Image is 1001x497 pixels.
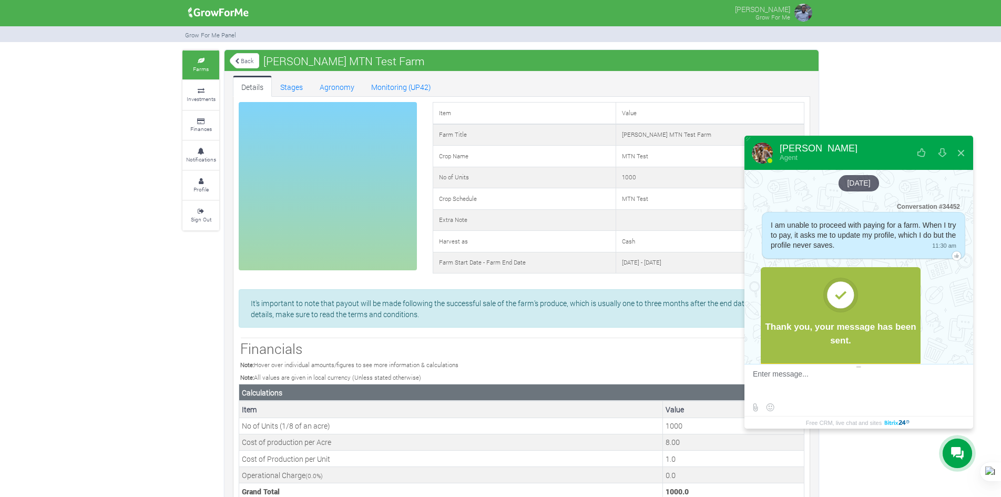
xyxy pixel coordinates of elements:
[182,111,219,140] a: Finances
[182,171,219,200] a: Profile
[182,80,219,109] a: Investments
[193,65,209,73] small: Farms
[433,103,616,124] td: Item
[240,373,421,381] small: All values are given in local currency (Unless stated otherwise)
[185,2,252,23] img: growforme image
[616,252,804,273] td: [DATE] - [DATE]
[251,298,792,320] p: It's important to note that payout will be made following the successful sale of the farm's produ...
[952,140,971,166] button: Close widget
[193,186,209,193] small: Profile
[663,467,804,483] td: This is the operational charge by Grow For Me
[927,240,956,250] span: 11:30 am
[912,140,931,166] button: Rate our service
[240,340,803,357] h3: Financials
[433,209,616,231] td: Extra Note
[186,156,216,163] small: Notifications
[187,95,216,103] small: Investments
[230,52,259,69] a: Back
[793,2,814,23] img: growforme image
[240,361,254,369] b: Note:
[233,76,272,97] a: Details
[616,146,804,167] td: MTN Test
[185,31,236,39] small: Grow For Me Panel
[433,167,616,188] td: No of Units
[190,125,212,133] small: Finances
[239,467,663,483] td: Operational Charge
[933,140,952,166] button: Download conversation history
[239,434,663,450] td: Cost of production per Acre
[616,231,804,252] td: Cash
[761,320,921,348] div: Thank you, your message has been sent.
[240,373,254,381] b: Note:
[744,197,973,212] div: Conversation #34452
[771,221,956,249] span: I am unable to proceed with paying for a farm. When I try to pay, it asks me to update my profile...
[239,418,663,434] td: No of Units (1/8 of an acre)
[182,141,219,170] a: Notifications
[308,472,316,480] span: 0.0
[780,153,857,162] div: Agent
[806,417,882,429] span: Free CRM, live chat and sites
[806,417,912,429] a: Free CRM, live chat and sites
[272,76,311,97] a: Stages
[433,252,616,273] td: Farm Start Date - Farm End Date
[616,103,804,124] td: Value
[763,401,777,414] button: Select emoticon
[780,144,857,153] div: [PERSON_NAME]
[239,384,804,401] th: Calculations
[182,201,219,230] a: Sign Out
[311,76,363,97] a: Agronomy
[433,231,616,252] td: Harvest as
[616,124,804,146] td: [PERSON_NAME] MTN Test Farm
[433,124,616,146] td: Farm Title
[735,2,790,15] p: [PERSON_NAME]
[242,486,280,496] b: Grand Total
[666,404,684,414] b: Value
[663,451,804,467] td: This is the cost of a Unit
[749,401,762,414] label: Send file
[755,13,790,21] small: Grow For Me
[182,50,219,79] a: Farms
[433,146,616,167] td: Crop Name
[433,188,616,210] td: Crop Schedule
[663,418,804,434] td: This is the number of Units, its (1/8 of an acre)
[616,188,804,210] td: MTN Test
[363,76,440,97] a: Monitoring (UP42)
[663,434,804,450] td: This is the cost of an Acre
[191,216,211,223] small: Sign Out
[616,167,804,188] td: 1000
[305,472,323,480] small: ( %)
[261,50,427,72] span: [PERSON_NAME] MTN Test Farm
[240,361,458,369] small: Hover over individual amounts/figures to see more information & calculations
[239,451,663,467] td: Cost of Production per Unit
[242,404,257,414] b: Item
